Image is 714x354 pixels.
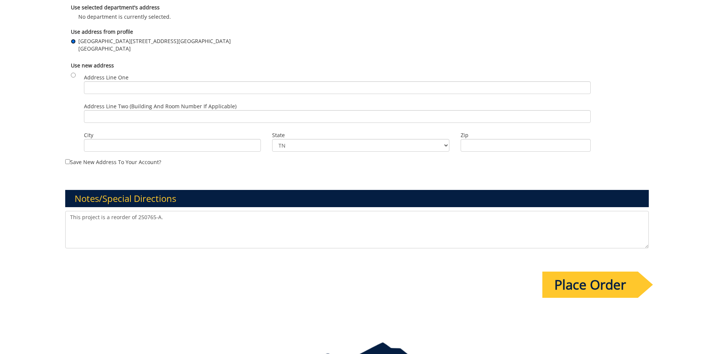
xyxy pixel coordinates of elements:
[84,131,261,139] label: City
[71,62,114,69] b: Use new address
[71,39,76,44] input: [GEOGRAPHIC_DATA][STREET_ADDRESS][GEOGRAPHIC_DATA] [GEOGRAPHIC_DATA]
[84,110,591,123] input: Address Line Two (Building and Room Number if applicable)
[84,81,591,94] input: Address Line One
[71,28,133,35] b: Use address from profile
[84,103,591,123] label: Address Line Two (Building and Room Number if applicable)
[272,131,449,139] label: State
[461,139,591,152] input: Zip
[78,37,231,45] span: [GEOGRAPHIC_DATA][STREET_ADDRESS][GEOGRAPHIC_DATA]
[84,74,591,94] label: Address Line One
[542,272,638,298] input: Place Order
[84,139,261,152] input: City
[71,4,160,11] b: Use selected department's address
[461,131,591,139] label: Zip
[65,211,649,248] textarea: This project is a reorder of 250765-A.
[65,190,649,207] h3: Notes/Special Directions
[78,45,231,52] span: [GEOGRAPHIC_DATA]
[65,159,70,164] input: Save new address to your account?
[71,13,644,21] p: No department is currently selected.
